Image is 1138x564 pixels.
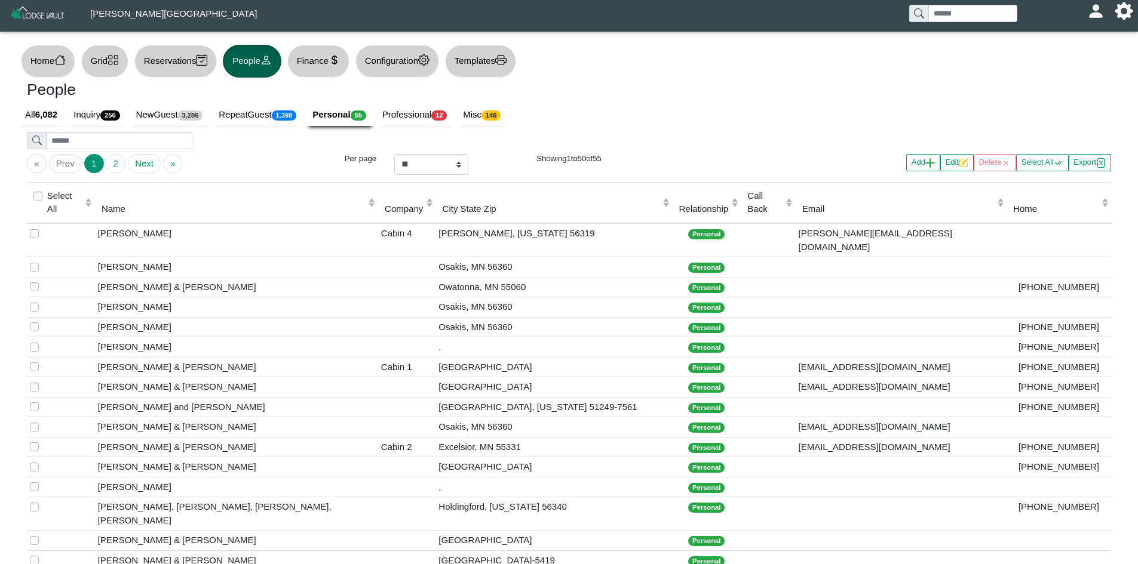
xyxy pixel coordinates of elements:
span: Personal [688,323,725,333]
b: 6,082 [35,109,58,119]
td: [PERSON_NAME] [95,223,378,257]
div: Relationship [679,202,729,216]
td: [GEOGRAPHIC_DATA] [435,531,672,551]
td: [GEOGRAPHIC_DATA] [435,457,672,477]
a: All6,082 [18,104,66,127]
td: , [435,477,672,497]
span: 1 [566,154,570,163]
span: 12 [431,110,447,121]
svg: check all [1054,158,1063,168]
td: [PERSON_NAME] & [PERSON_NAME] [95,277,378,297]
div: [PHONE_NUMBER] [1010,500,1108,514]
td: [GEOGRAPHIC_DATA], [US_STATE] 51249-7561 [435,397,672,417]
div: Name [102,202,366,216]
button: Homehouse [21,45,75,78]
span: Personal [688,303,725,313]
span: Personal [688,536,725,546]
div: Email [802,202,994,216]
a: Inquiry256 [66,104,128,127]
svg: file excel [1096,158,1106,168]
span: Personal [688,263,725,273]
div: [PHONE_NUMBER] [1010,380,1108,394]
button: Go to next page [128,154,161,173]
td: Osakis, MN 56360 [435,257,672,278]
td: , [435,337,672,357]
h3: People [27,81,560,100]
button: Editpencil square [940,154,974,171]
td: [EMAIL_ADDRESS][DOMAIN_NAME] [795,437,1006,457]
a: Personal55 [305,104,375,127]
td: Excelsior, MN 55331 [435,437,672,457]
button: Financecurrency dollar [287,45,349,78]
div: [PHONE_NUMBER] [1010,340,1108,354]
td: Owatonna, MN 55060 [435,277,672,297]
button: Go to page 1 [84,154,104,173]
button: Go to last page [163,154,183,173]
div: Company [385,202,423,216]
button: Reservationscalendar2 check [134,45,217,78]
span: Personal [688,343,725,353]
td: Cabin 1 [378,357,435,377]
div: [PHONE_NUMBER] [1010,440,1108,454]
button: Exportfile excel [1069,154,1111,171]
svg: plus [925,158,935,168]
td: [GEOGRAPHIC_DATA] [435,357,672,377]
span: Personal [688,403,725,413]
div: [PHONE_NUMBER] [1010,460,1108,474]
button: Gridgrid [81,45,128,78]
svg: gear fill [1119,7,1128,16]
span: Personal [688,423,725,433]
button: Peopleperson [223,45,281,78]
svg: person [260,54,272,66]
td: [PERSON_NAME] & [PERSON_NAME] [95,437,378,457]
span: 1,398 [272,110,297,121]
svg: gear [418,54,430,66]
td: Osakis, MN 56360 [435,297,672,318]
td: [PERSON_NAME] & [PERSON_NAME] [95,417,378,437]
span: Personal [688,443,725,453]
div: [PHONE_NUMBER] [1010,360,1108,374]
ul: Pagination [27,154,284,173]
td: [PERSON_NAME], [PERSON_NAME], [PERSON_NAME], [PERSON_NAME] [95,497,378,531]
td: [PERSON_NAME], [US_STATE] 56319 [435,223,672,257]
svg: currency dollar [329,54,340,66]
td: [PERSON_NAME] & [PERSON_NAME] [95,531,378,551]
span: 146 [481,110,501,121]
svg: printer [495,54,507,66]
div: [PHONE_NUMBER] [1010,400,1108,414]
a: Professional12 [375,104,456,127]
td: [PERSON_NAME] [95,477,378,497]
span: Personal [688,383,725,393]
svg: grid [108,54,119,66]
td: [PERSON_NAME] & [PERSON_NAME] [95,357,378,377]
h6: Showing to of [486,154,652,164]
span: Personal [688,283,725,293]
a: RepeatGuest1,398 [211,104,305,127]
td: Holdingford, [US_STATE] 56340 [435,497,672,531]
span: Personal [688,503,725,513]
label: Select All [47,189,82,216]
div: [PHONE_NUMBER] [1010,281,1108,294]
td: [PERSON_NAME] [95,337,378,357]
td: Osakis, MN 56360 [435,417,672,437]
span: 55 [593,154,602,163]
td: Cabin 4 [378,223,435,257]
td: [EMAIL_ADDRESS][DOMAIN_NAME] [795,377,1006,397]
td: [PERSON_NAME] & [PERSON_NAME] [95,457,378,477]
span: Personal [688,483,725,493]
td: [GEOGRAPHIC_DATA] [435,377,672,397]
svg: house [54,54,66,66]
svg: search [914,8,924,18]
button: Deletex [974,154,1016,171]
button: Addplus [906,154,940,171]
div: [PHONE_NUMBER] [1010,320,1108,334]
button: Go to page 2 [106,154,125,173]
td: Cabin 2 [378,437,435,457]
span: Personal [688,229,725,239]
h6: Per page [302,154,376,164]
td: [PERSON_NAME][EMAIL_ADDRESS][DOMAIN_NAME] [795,223,1006,257]
span: 256 [100,110,119,121]
img: Z [10,5,66,26]
svg: search [32,135,42,145]
button: Templatesprinter [445,45,516,78]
